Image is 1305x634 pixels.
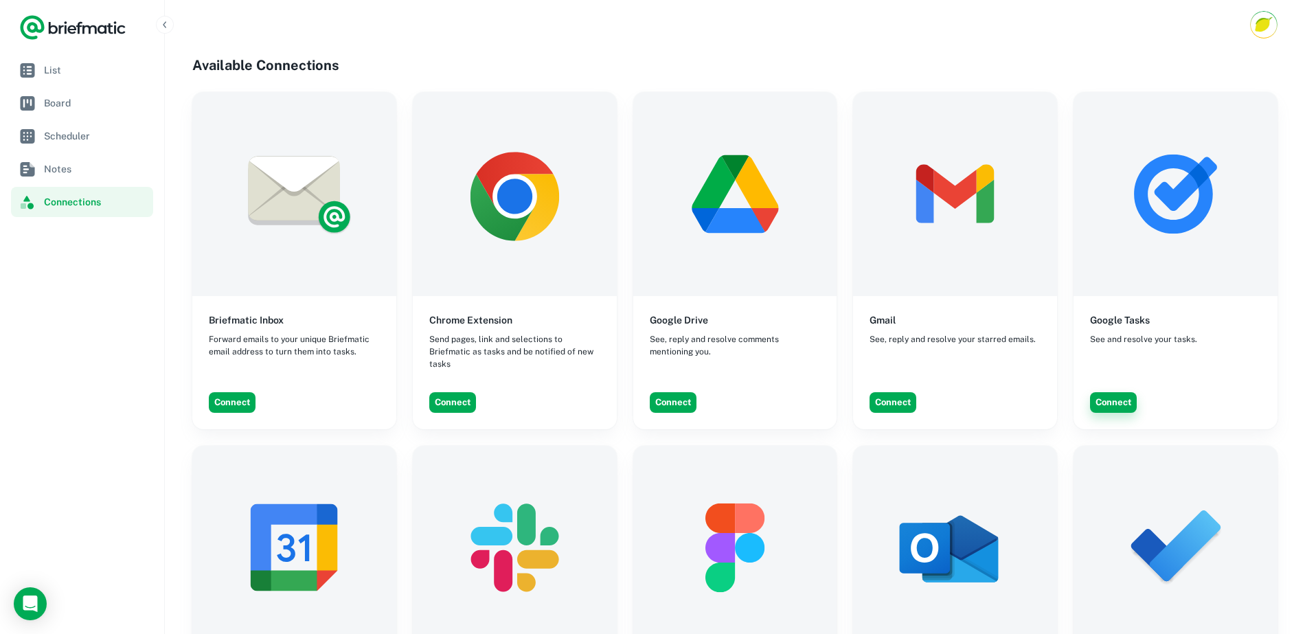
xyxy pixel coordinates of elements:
[650,392,696,413] button: Connect
[429,392,476,413] button: Connect
[11,154,153,184] a: Notes
[1090,313,1150,328] h6: Google Tasks
[650,333,821,358] span: See, reply and resolve comments mentioning you.
[870,313,896,328] h6: Gmail
[11,187,153,217] a: Connections
[44,128,148,144] span: Scheduler
[853,92,1057,296] img: Gmail
[44,95,148,111] span: Board
[870,392,916,413] button: Connect
[192,55,1278,76] h4: Available Connections
[11,55,153,85] a: List
[1074,92,1278,296] img: Google Tasks
[209,333,380,358] span: Forward emails to your unique Briefmatic email address to turn them into tasks.
[44,63,148,78] span: List
[44,194,148,210] span: Connections
[1090,333,1197,346] span: See and resolve your tasks.
[650,313,708,328] h6: Google Drive
[192,92,396,296] img: Briefmatic Inbox
[44,161,148,177] span: Notes
[413,92,617,296] img: Chrome Extension
[1090,392,1137,413] button: Connect
[11,88,153,118] a: Board
[1250,11,1278,38] button: Account button
[14,587,47,620] div: Load Chat
[209,392,256,413] button: Connect
[209,313,284,328] h6: Briefmatic Inbox
[870,333,1036,346] span: See, reply and resolve your starred emails.
[11,121,153,151] a: Scheduler
[429,333,600,370] span: Send pages, link and selections to Briefmatic as tasks and be notified of new tasks
[19,14,126,41] a: Logo
[429,313,512,328] h6: Chrome Extension
[1252,13,1275,36] img: Chris Cester
[633,92,837,296] img: Google Drive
